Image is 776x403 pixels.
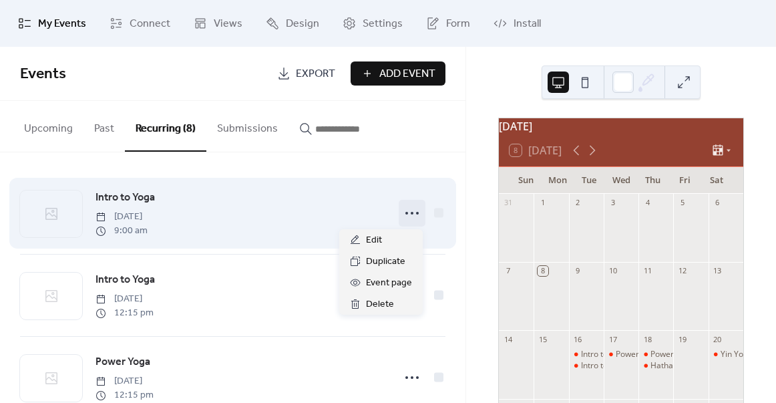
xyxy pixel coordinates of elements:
[100,5,180,41] a: Connect
[95,354,150,371] a: Power Yoga
[510,167,542,194] div: Sun
[604,349,638,360] div: Power Yoga
[701,167,733,194] div: Sat
[416,5,480,41] a: Form
[95,388,154,402] span: 12:15 pm
[713,266,723,276] div: 13
[95,374,154,388] span: [DATE]
[581,360,628,372] div: Intro to Yoga
[184,5,252,41] a: Views
[608,198,618,208] div: 3
[608,334,618,344] div: 17
[538,334,548,344] div: 15
[379,66,435,82] span: Add Event
[366,297,394,313] span: Delete
[95,272,155,288] span: Intro to Yoga
[95,306,154,320] span: 12:15 pm
[483,5,551,41] a: Install
[573,266,583,276] div: 9
[13,101,83,150] button: Upcoming
[366,233,382,249] span: Edit
[677,334,687,344] div: 19
[573,198,583,208] div: 2
[95,354,150,370] span: Power Yoga
[569,360,604,372] div: Intro to Yoga
[256,5,329,41] a: Design
[206,101,288,150] button: Submissions
[638,360,673,372] div: Hatha Yoga
[650,360,694,372] div: Hatha Yoga
[499,118,743,134] div: [DATE]
[616,349,660,360] div: Power Yoga
[669,167,701,194] div: Fri
[650,349,695,360] div: Power Yoga
[642,266,652,276] div: 11
[677,198,687,208] div: 5
[574,167,606,194] div: Tue
[267,61,345,86] a: Export
[333,5,413,41] a: Settings
[286,16,319,32] span: Design
[642,334,652,344] div: 18
[642,198,652,208] div: 4
[608,266,618,276] div: 10
[95,224,148,238] span: 9:00 am
[605,167,637,194] div: Wed
[569,349,604,360] div: Intro to Yoga
[351,61,445,86] button: Add Event
[95,271,155,289] a: Intro to Yoga
[95,189,155,207] a: Intro to Yoga
[363,16,403,32] span: Settings
[503,266,513,276] div: 7
[296,66,335,82] span: Export
[38,16,86,32] span: My Events
[581,349,628,360] div: Intro to Yoga
[125,101,206,152] button: Recurring (8)
[721,349,753,360] div: Yin Yoga
[677,266,687,276] div: 12
[503,198,513,208] div: 31
[95,190,155,206] span: Intro to Yoga
[538,266,548,276] div: 8
[637,167,669,194] div: Thu
[713,334,723,344] div: 20
[514,16,541,32] span: Install
[95,292,154,306] span: [DATE]
[130,16,170,32] span: Connect
[542,167,574,194] div: Mon
[638,349,673,360] div: Power Yoga
[713,198,723,208] div: 6
[20,59,66,89] span: Events
[446,16,470,32] span: Form
[214,16,242,32] span: Views
[83,101,125,150] button: Past
[503,334,513,344] div: 14
[709,349,743,360] div: Yin Yoga
[95,210,148,224] span: [DATE]
[366,275,412,291] span: Event page
[8,5,96,41] a: My Events
[366,254,405,270] span: Duplicate
[573,334,583,344] div: 16
[538,198,548,208] div: 1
